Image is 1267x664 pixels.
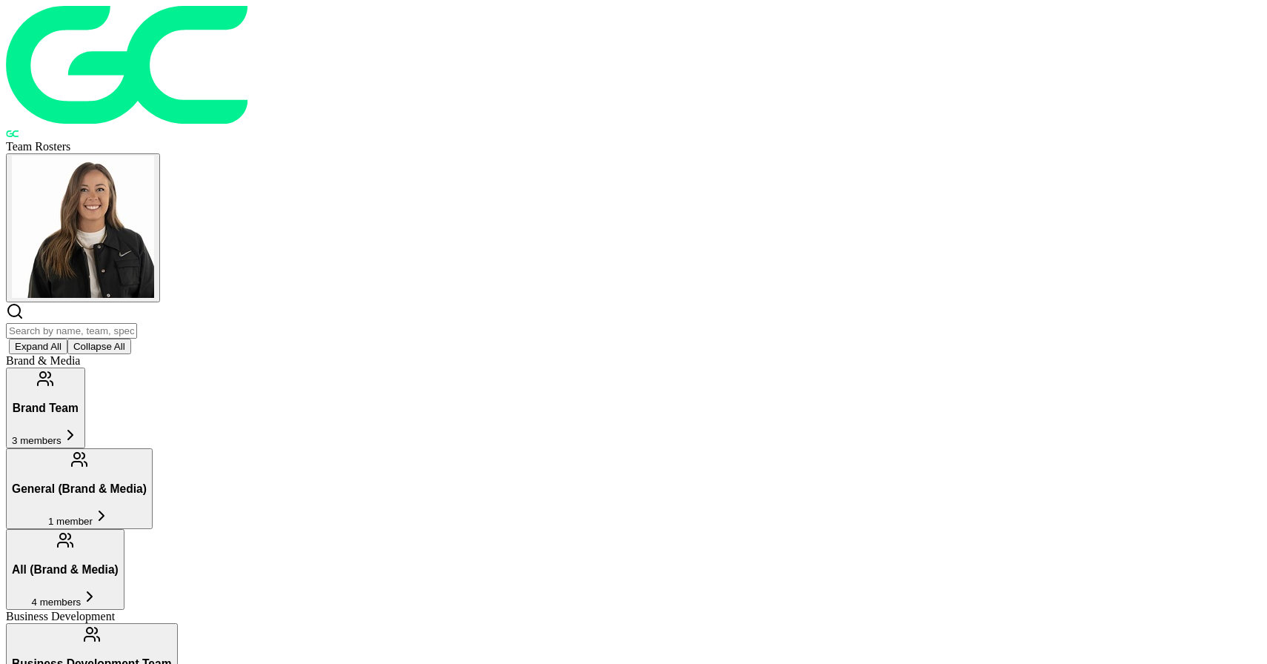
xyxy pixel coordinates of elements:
span: Brand & Media [6,354,80,367]
h3: All (Brand & Media) [12,563,119,577]
button: Expand All [9,339,67,354]
input: Search by name, team, specialty, or title... [6,323,137,339]
button: Brand Team3 members [6,368,85,448]
h3: Brand Team [12,402,79,415]
button: General (Brand & Media)1 member [6,448,153,529]
span: 1 member [48,516,93,527]
h3: General (Brand & Media) [12,482,147,496]
button: All (Brand & Media)4 members [6,529,124,610]
span: 3 members [12,435,61,446]
span: Business Development [6,610,115,622]
span: Team Rosters [6,140,70,153]
button: Collapse All [67,339,131,354]
span: 4 members [32,597,82,608]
